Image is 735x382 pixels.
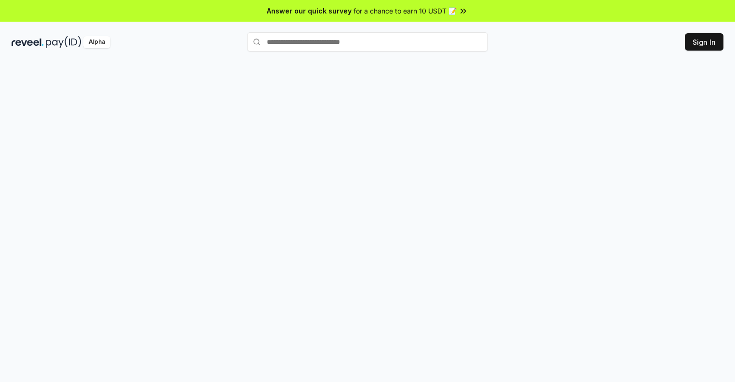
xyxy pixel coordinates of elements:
[12,36,44,48] img: reveel_dark
[267,6,352,16] span: Answer our quick survey
[83,36,110,48] div: Alpha
[685,33,723,51] button: Sign In
[354,6,457,16] span: for a chance to earn 10 USDT 📝
[46,36,81,48] img: pay_id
